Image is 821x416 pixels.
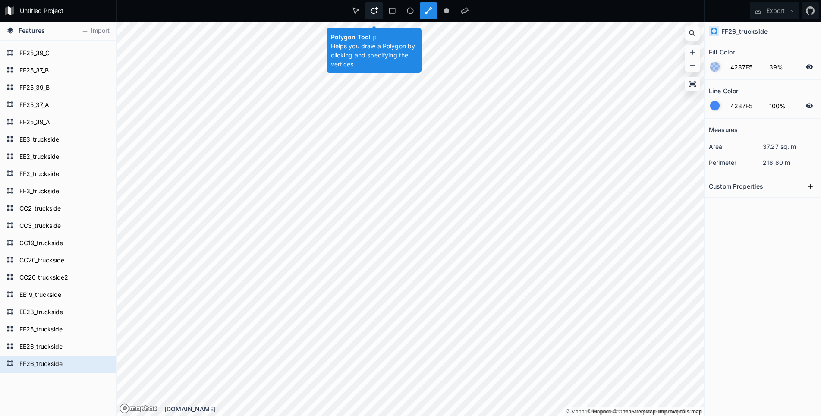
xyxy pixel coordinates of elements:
[709,84,738,98] h2: Line Color
[120,403,157,413] a: Mapbox logo
[750,2,799,19] button: Export
[331,32,417,41] h4: Polygon Tool
[587,409,611,415] a: Mapbox
[709,180,763,193] h2: Custom Properties
[709,123,738,136] h2: Measures
[77,24,114,38] button: Import
[19,26,45,35] span: Features
[721,27,768,36] h4: FF26_truckside
[709,158,763,167] dt: perimeter
[709,45,735,59] h2: Fill Color
[331,41,417,69] p: Helps you draw a Polygon by clicking and specifying the vertices.
[373,33,377,41] span: p
[763,142,817,151] dd: 37.27 sq. m
[763,158,817,167] dd: 218.80 m
[566,409,590,415] a: Mapbox
[164,404,704,413] div: [DOMAIN_NAME]
[613,409,656,415] a: OpenStreetMap
[658,409,702,415] a: Map feedback
[709,142,763,151] dt: area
